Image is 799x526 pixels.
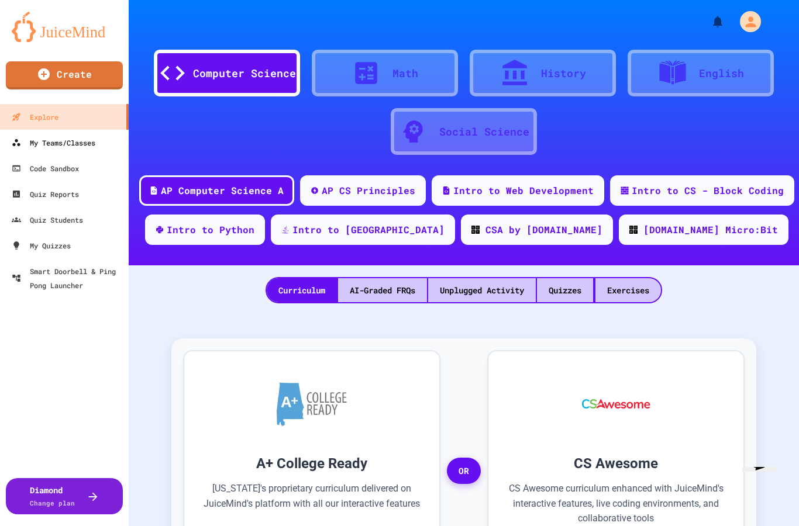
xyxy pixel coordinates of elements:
[6,61,123,89] a: Create
[267,278,337,302] div: Curriculum
[689,12,728,32] div: My Notifications
[506,453,726,474] h3: CS Awesome
[12,213,83,227] div: Quiz Students
[30,499,75,507] span: Change plan
[699,65,744,81] div: English
[428,278,536,302] div: Unplugged Activity
[537,278,593,302] div: Quizzes
[728,8,764,35] div: My Account
[6,478,123,514] button: DiamondChange plan
[277,382,347,426] img: A+ College Ready
[629,226,638,234] img: CODE_logo_RGB.png
[12,238,71,252] div: My Quizzes
[322,184,415,198] div: AP CS Principles
[161,184,284,198] div: AP Computer Science A
[193,65,296,81] div: Computer Science
[541,65,586,81] div: History
[292,223,445,237] div: Intro to [GEOGRAPHIC_DATA]
[643,223,778,237] div: [DOMAIN_NAME] Micro:Bit
[439,124,529,140] div: Social Science
[338,278,427,302] div: AI-Graded FRQs
[453,184,594,198] div: Intro to Web Development
[12,110,58,124] div: Explore
[595,278,661,302] div: Exercises
[30,484,75,508] div: Diamond
[12,264,124,292] div: Smart Doorbell & Ping Pong Launcher
[471,226,480,234] img: CODE_logo_RGB.png
[167,223,254,237] div: Intro to Python
[12,161,79,175] div: Code Sandbox
[12,12,117,42] img: logo-orange.svg
[12,136,95,150] div: My Teams/Classes
[447,458,481,485] span: OR
[202,481,422,526] p: [US_STATE]'s proprietary curriculum delivered on JuiceMind's platform with all our interactive fe...
[632,184,784,198] div: Intro to CS - Block Coding
[392,65,418,81] div: Math
[202,453,422,474] h3: A+ College Ready
[485,223,602,237] div: CSA by [DOMAIN_NAME]
[12,187,79,201] div: Quiz Reports
[506,481,726,526] p: CS Awesome curriculum enhanced with JuiceMind's interactive features, live coding environments, a...
[570,369,662,439] img: CS Awesome
[738,467,790,517] iframe: chat widget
